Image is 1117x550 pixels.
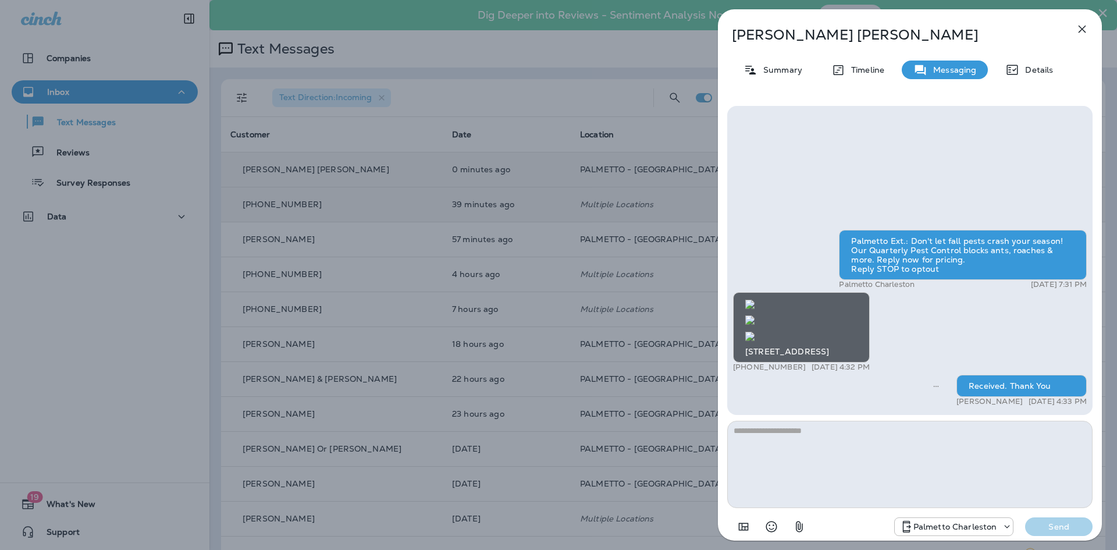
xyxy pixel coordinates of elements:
[733,363,806,372] p: [PHONE_NUMBER]
[1031,280,1087,289] p: [DATE] 7:31 PM
[895,520,1013,534] div: +1 (843) 277-8322
[839,280,915,289] p: Palmetto Charleston
[745,315,755,325] img: twilio-download
[839,230,1087,280] div: Palmetto Ext.: Don't let fall pests crash your season! Our Quarterly Pest Control blocks ants, ro...
[956,397,1023,406] p: [PERSON_NAME]
[1019,65,1053,74] p: Details
[732,515,755,538] button: Add in a premade template
[933,380,939,391] span: Sent
[732,27,1050,43] p: [PERSON_NAME] [PERSON_NAME]
[733,292,870,363] div: [STREET_ADDRESS]
[1029,397,1087,406] p: [DATE] 4:33 PM
[927,65,976,74] p: Messaging
[845,65,884,74] p: Timeline
[757,65,802,74] p: Summary
[913,522,997,531] p: Palmetto Charleston
[745,332,755,341] img: twilio-download
[760,515,783,538] button: Select an emoji
[956,375,1087,397] div: Received. Thank You
[745,300,755,309] img: twilio-download
[812,363,870,372] p: [DATE] 4:32 PM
